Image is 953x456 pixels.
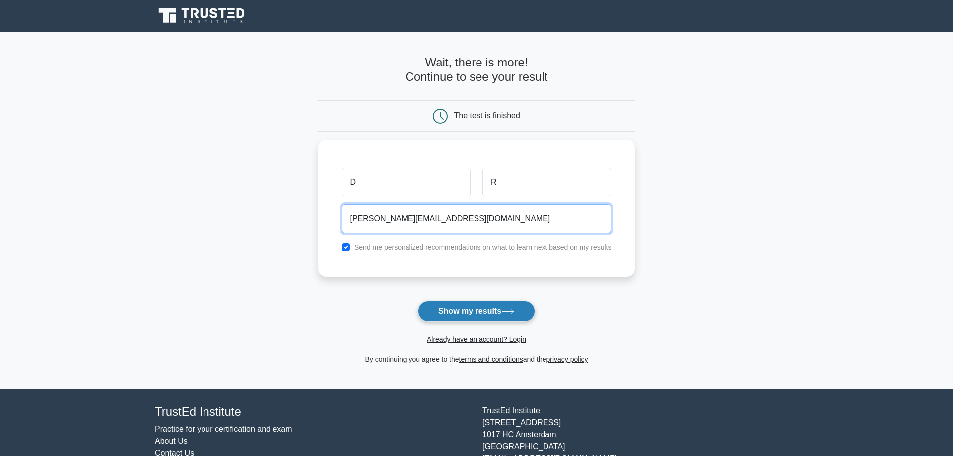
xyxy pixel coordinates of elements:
[318,56,635,84] h4: Wait, there is more! Continue to see your result
[312,353,641,365] div: By continuing you agree to the and the
[427,335,526,343] a: Already have an account? Login
[546,355,588,363] a: privacy policy
[342,204,612,233] input: Email
[342,168,471,196] input: First name
[418,301,535,322] button: Show my results
[155,425,292,433] a: Practice for your certification and exam
[482,168,611,196] input: Last name
[155,405,471,419] h4: TrustEd Institute
[354,243,612,251] label: Send me personalized recommendations on what to learn next based on my results
[459,355,523,363] a: terms and conditions
[454,111,520,120] div: The test is finished
[155,437,188,445] a: About Us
